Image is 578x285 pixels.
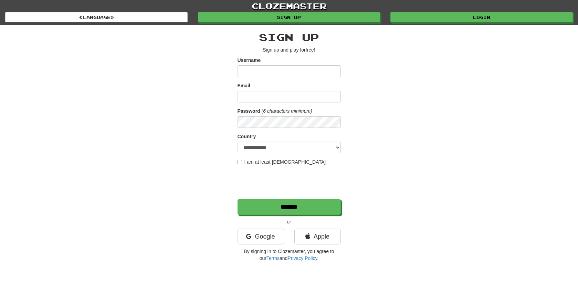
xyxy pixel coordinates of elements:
label: Email [238,82,250,89]
iframe: reCAPTCHA [238,169,342,196]
a: Apple [294,229,341,244]
u: free [306,47,314,53]
p: or [238,218,341,225]
input: I am at least [DEMOGRAPHIC_DATA] [238,160,242,164]
label: Password [238,108,260,114]
p: By signing in to Clozemaster, you agree to our and . [238,248,341,262]
a: Google [238,229,284,244]
a: Terms [266,255,280,261]
label: I am at least [DEMOGRAPHIC_DATA] [238,158,326,165]
a: Languages [5,12,188,22]
p: Sign up and play for ! [238,46,341,53]
label: Country [238,133,256,140]
a: Login [390,12,573,22]
label: Username [238,57,261,64]
h2: Sign up [238,32,341,43]
em: (6 characters minimum) [262,108,312,114]
a: Sign up [198,12,380,22]
a: Privacy Policy [287,255,317,261]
